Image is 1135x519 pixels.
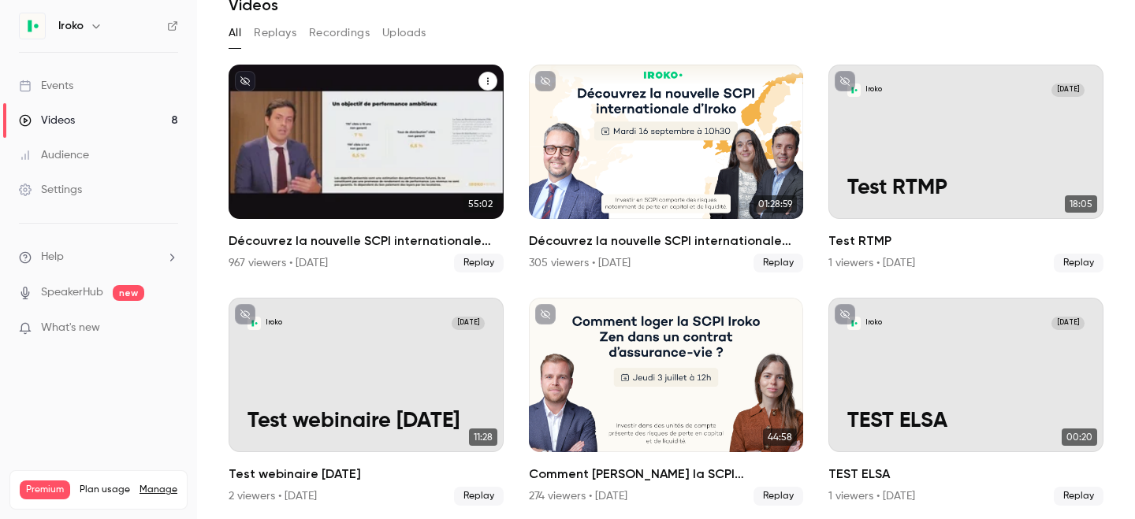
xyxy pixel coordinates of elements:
li: TEST ELSA [828,298,1103,506]
span: Replay [1054,487,1103,506]
span: [DATE] [452,317,485,330]
button: Recordings [309,20,370,46]
span: Plan usage [80,484,130,496]
li: help-dropdown-opener [19,249,178,265]
div: Events [19,78,73,94]
h2: Découvrez la nouvelle SCPI internationale signée [PERSON_NAME] [229,232,504,250]
a: TEST ELSAIroko[DATE]TEST ELSA00:20TEST ELSA1 viewers • [DATE]Replay [828,298,1103,506]
span: [DATE] [1051,317,1085,330]
a: Test webinaire sept. 2025Iroko[DATE]Test webinaire [DATE]11:28Test webinaire [DATE]2 viewers • [D... [229,298,504,506]
button: Replays [254,20,296,46]
div: 1 viewers • [DATE] [828,488,915,504]
p: Iroko [865,318,882,328]
span: Replay [1054,254,1103,272]
li: Découvrez la nouvelle SCPI internationale signée Iroko [229,65,504,272]
li: Comment loger la SCPI Iroko Zen dans un contrat d’assurance-vie ? [529,298,804,506]
h2: TEST ELSA [828,465,1103,484]
span: 00:20 [1062,428,1097,446]
span: 01:28:59 [754,195,797,213]
h2: Comment [PERSON_NAME] la SCPI [PERSON_NAME][DEMOGRAPHIC_DATA] dans un contrat d’assurance-vie ? [529,465,804,484]
button: unpublished [235,71,255,91]
span: Replay [754,487,803,506]
a: 01:28:59Découvrez la nouvelle SCPI internationale d'Iroko305 viewers • [DATE]Replay [529,65,804,272]
div: Videos [19,113,75,128]
button: unpublished [835,71,855,91]
span: Replay [454,254,504,272]
button: unpublished [535,71,556,91]
li: Test webinaire sept. 2025 [229,298,504,506]
span: 18:05 [1065,195,1097,213]
div: 967 viewers • [DATE] [229,255,328,271]
button: unpublished [835,304,855,324]
span: Help [41,249,64,265]
span: [DATE] [1051,83,1085,97]
h6: Iroko [58,18,84,34]
span: 55:02 [463,195,497,213]
p: TEST ELSA [847,409,1085,434]
span: new [113,285,144,301]
p: Test RTMP [847,176,1085,201]
h2: Test RTMP [828,232,1103,250]
img: Iroko [20,13,45,39]
div: 2 viewers • [DATE] [229,488,317,504]
p: Iroko [266,318,282,328]
div: 305 viewers • [DATE] [529,255,631,271]
span: Replay [754,254,803,272]
span: Replay [454,487,504,506]
span: 11:28 [469,428,497,446]
li: Découvrez la nouvelle SCPI internationale d'Iroko [529,65,804,272]
button: unpublished [535,304,556,324]
span: Premium [20,480,70,499]
div: Audience [19,147,89,163]
h2: Découvrez la nouvelle SCPI internationale d'Iroko [529,232,804,250]
button: unpublished [235,304,255,324]
h2: Test webinaire [DATE] [229,465,504,484]
span: 44:58 [763,428,797,446]
p: Iroko [865,85,882,95]
a: 55:02Découvrez la nouvelle SCPI internationale signée [PERSON_NAME]967 viewers • [DATE]Replay [229,65,504,272]
a: 44:58Comment [PERSON_NAME] la SCPI [PERSON_NAME][DEMOGRAPHIC_DATA] dans un contrat d’assurance-vi... [529,298,804,506]
div: 274 viewers • [DATE] [529,488,627,504]
div: 1 viewers • [DATE] [828,255,915,271]
button: All [229,20,241,46]
li: Test RTMP [828,65,1103,272]
button: Uploads [382,20,426,46]
span: What's new [41,320,100,336]
p: Test webinaire [DATE] [247,409,486,434]
a: SpeakerHub [41,284,103,301]
iframe: Noticeable Trigger [159,321,178,335]
div: Settings [19,182,82,198]
a: Manage [140,484,177,496]
a: Test RTMPIroko[DATE]Test RTMP18:05Test RTMP1 viewers • [DATE]Replay [828,65,1103,272]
